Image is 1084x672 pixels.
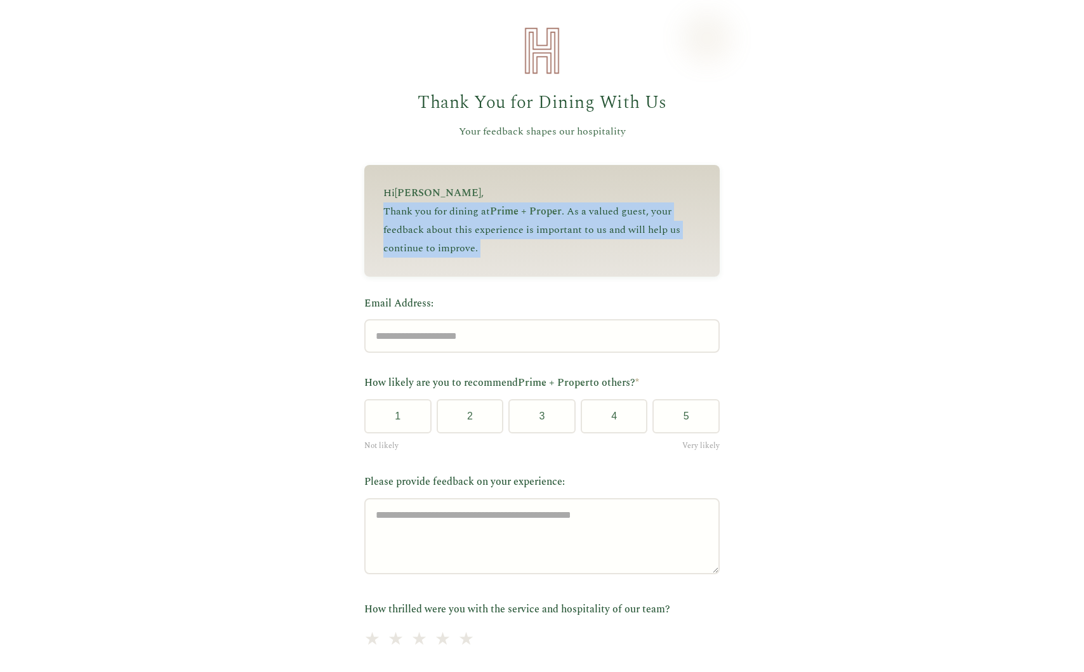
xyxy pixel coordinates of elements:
label: How thrilled were you with the service and hospitality of our team? [364,602,720,618]
p: Thank you for dining at . As a valued guest, your feedback about this experience is important to ... [383,202,701,257]
span: ★ [411,626,427,654]
span: [PERSON_NAME] [395,185,481,201]
span: Very likely [682,440,720,452]
span: ★ [388,626,404,654]
label: Please provide feedback on your experience: [364,474,720,491]
span: ★ [458,626,474,654]
label: Email Address: [364,296,720,312]
button: 5 [652,399,720,433]
button: 1 [364,399,432,433]
p: Your feedback shapes our hospitality [364,124,720,140]
p: Hi , [383,184,701,202]
h1: Thank You for Dining With Us [364,89,720,117]
span: Prime + Proper [518,375,590,390]
span: Prime + Proper [490,204,562,219]
button: 3 [508,399,576,433]
span: ★ [364,626,380,654]
button: 2 [437,399,504,433]
span: Not likely [364,440,399,452]
button: 4 [581,399,648,433]
img: Heirloom Hospitality Logo [517,25,567,76]
label: How likely are you to recommend to others? [364,375,720,392]
span: ★ [435,626,451,654]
